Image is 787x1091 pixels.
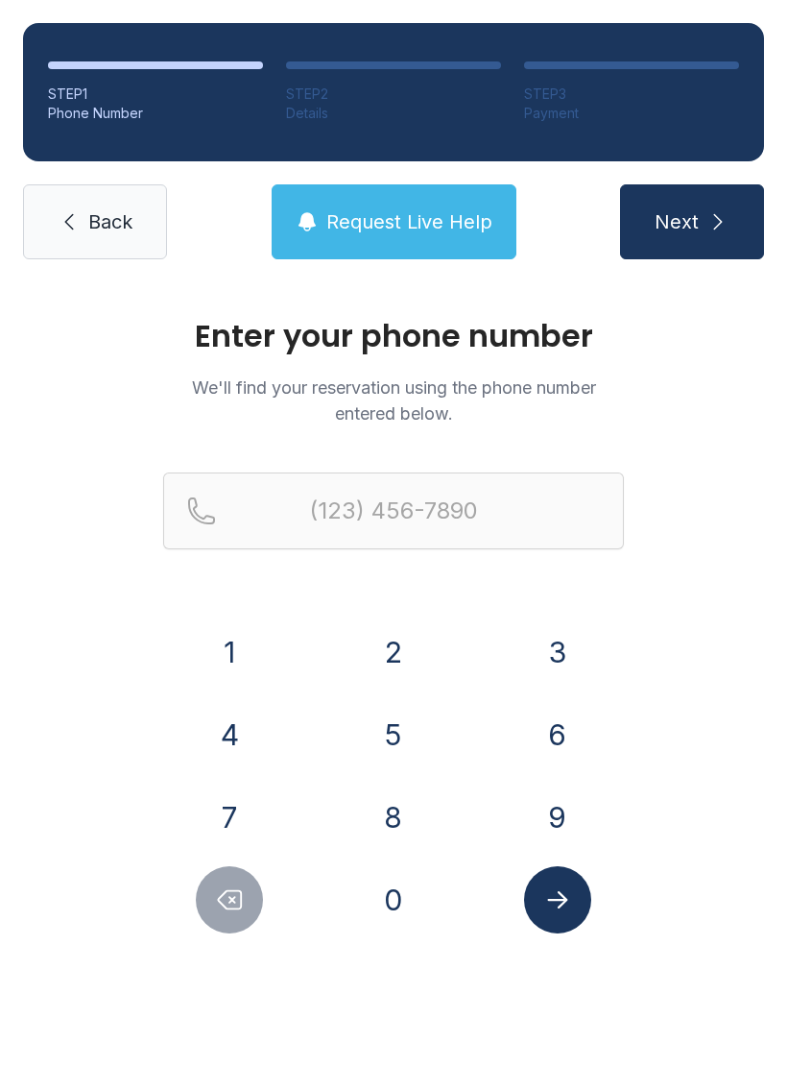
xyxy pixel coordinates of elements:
[48,85,263,104] div: STEP 1
[524,701,591,768] button: 6
[655,208,699,235] span: Next
[524,784,591,851] button: 9
[163,473,624,549] input: Reservation phone number
[326,208,492,235] span: Request Live Help
[48,104,263,123] div: Phone Number
[196,784,263,851] button: 7
[286,85,501,104] div: STEP 2
[524,85,739,104] div: STEP 3
[524,866,591,933] button: Submit lookup form
[196,701,263,768] button: 4
[360,784,427,851] button: 8
[88,208,132,235] span: Back
[360,701,427,768] button: 5
[360,866,427,933] button: 0
[163,375,624,426] p: We'll find your reservation using the phone number entered below.
[524,618,591,686] button: 3
[360,618,427,686] button: 2
[163,321,624,352] h1: Enter your phone number
[196,618,263,686] button: 1
[524,104,739,123] div: Payment
[196,866,263,933] button: Delete number
[286,104,501,123] div: Details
